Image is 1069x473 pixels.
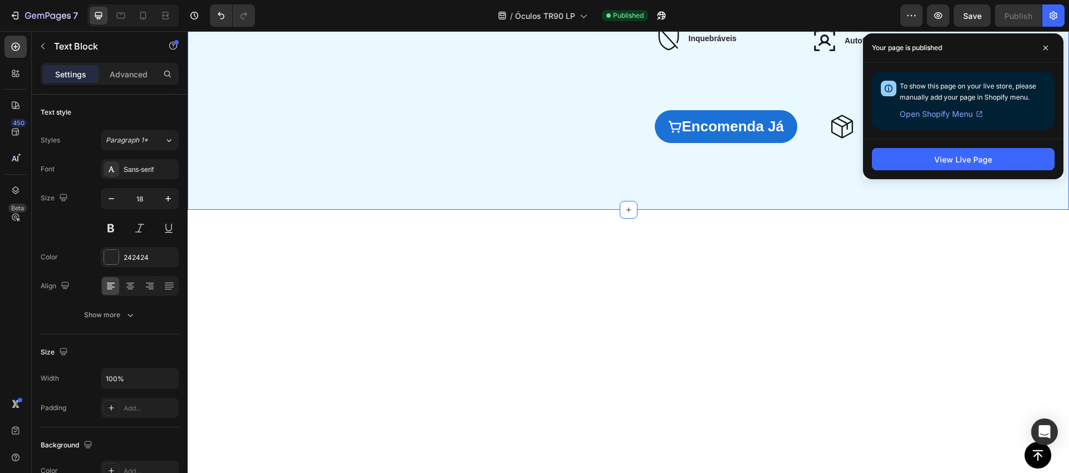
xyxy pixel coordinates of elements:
div: Background [41,438,95,453]
div: Text style [41,107,71,117]
div: 450 [11,119,27,127]
p: Settings [55,68,86,80]
div: Sans-serif [124,165,176,175]
div: Color [41,252,58,262]
div: Padding [41,403,66,413]
span: Published [613,11,644,21]
span: To show this page on your live store, please manually add your page in Shopify menu. [900,82,1036,101]
span: Paragraph 1* [106,135,148,145]
button: View Live Page [872,148,1055,170]
div: Size [41,345,70,360]
strong: Pagamento na entrega [678,89,774,98]
div: View Live Page [934,154,992,165]
span: Open Shopify Menu [900,107,973,121]
div: Styles [41,135,60,145]
div: Font [41,164,55,174]
div: Show more [84,309,136,321]
div: Beta [8,204,27,213]
strong: encomenda já [494,87,597,104]
button: Save [954,4,990,27]
button: Publish [995,4,1042,27]
button: 7 [4,4,83,27]
div: Publish [1004,10,1032,22]
div: Undo/Redo [210,4,255,27]
div: Size [41,191,70,206]
iframe: Design area [188,31,1069,473]
div: Align [41,279,72,294]
p: Text Block [54,40,149,53]
span: / [510,10,513,22]
span: Save [963,11,982,21]
span: Óculos TR90 LP [515,10,575,22]
div: Add... [124,403,176,413]
p: Your page is published [872,42,942,53]
button: Show more [41,305,179,325]
p: Advanced [110,68,148,80]
a: encomenda já [467,79,610,112]
div: Width [41,373,59,383]
div: 242424 [124,253,176,263]
div: Open Intercom Messenger [1031,418,1058,445]
input: Auto [101,368,178,388]
button: Paragraph 1* [101,130,179,150]
p: 7 [73,9,78,22]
